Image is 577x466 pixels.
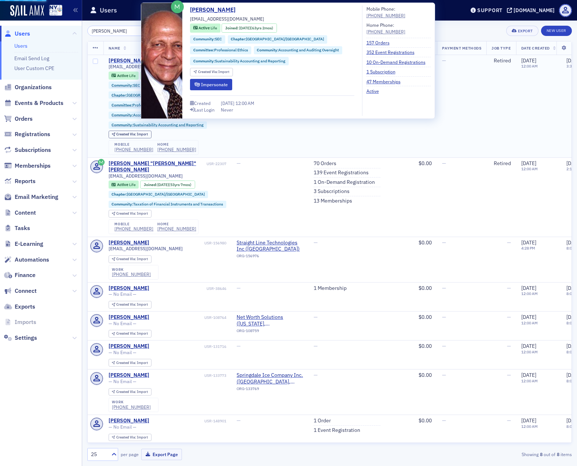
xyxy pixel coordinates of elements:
[112,73,135,78] a: Active Life
[366,22,405,35] div: Home Phone:
[116,389,137,394] span: Created Via :
[237,240,303,252] span: Straight Line Technologies Inc (West Nyack)
[109,181,139,189] div: Active: Active: Life
[15,177,36,185] span: Reports
[257,47,339,53] a: Community:Accounting and Auditing Oversight
[492,58,511,64] div: Retired
[15,115,33,123] span: Orders
[15,256,49,264] span: Automations
[237,343,241,349] span: —
[116,257,148,261] div: Import
[109,359,151,367] div: Created Via: Import
[157,182,169,187] span: [DATE]
[314,198,352,204] a: 13 Memberships
[521,320,538,325] time: 12:00 AM
[112,103,166,108] a: Committee:Professional Ethics
[231,36,246,41] span: Chapter :
[366,39,395,46] a: 157 Orders
[237,314,303,327] a: Net Worth Solutions ([US_STATE], [GEOGRAPHIC_DATA])
[4,115,33,123] a: Orders
[555,451,560,458] strong: 8
[507,239,511,246] span: —
[116,331,137,336] span: Created Via :
[198,70,230,74] div: Import
[419,314,432,320] span: $0.00
[4,177,36,185] a: Reports
[15,193,58,201] span: Email Marketing
[237,314,303,327] span: Net Worth Solutions (New York, NY)
[116,302,137,307] span: Created Via :
[442,372,446,378] span: —
[237,240,303,252] a: Straight Line Technologies Inc ([GEOGRAPHIC_DATA])
[112,400,151,404] div: work
[237,386,303,394] div: ORG-133769
[506,26,538,36] button: Export
[190,6,241,14] a: [PERSON_NAME]
[239,25,251,30] span: [DATE]
[237,328,303,336] div: ORG-108759
[109,321,136,326] span: — No Email —
[121,451,139,458] label: per page
[193,58,215,63] span: Community :
[521,343,536,349] span: [DATE]
[237,254,303,261] div: ORG-156976
[109,343,149,350] a: [PERSON_NAME]
[237,160,241,167] span: —
[150,344,226,349] div: USR-131716
[314,427,360,434] a: 1 Event Registration
[116,390,148,394] div: Import
[116,211,137,216] span: Created Via :
[109,201,227,208] div: Community:
[193,47,214,52] span: Committee :
[4,130,50,138] a: Registrations
[144,182,158,187] span: Joined :
[112,201,133,207] span: Community :
[157,222,196,226] div: home
[112,192,127,197] span: Chapter :
[521,372,536,378] span: [DATE]
[314,188,350,195] a: 3 Subscriptions
[91,451,107,458] div: 25
[15,240,43,248] span: E-Learning
[114,226,153,232] a: [PHONE_NUMBER]
[231,36,324,42] a: Chapter:[GEOGRAPHIC_DATA]/[GEOGRAPHIC_DATA]
[4,240,43,248] a: E-Learning
[366,6,405,19] div: Mobile Phone:
[112,123,204,127] a: Community:Sustainability Accounting and Reporting
[190,23,220,33] div: Active: Active: Life
[442,343,446,349] span: —
[222,23,277,33] div: Joined: 1962-08-01 00:00:00
[150,286,226,291] div: USR-38646
[15,130,50,138] span: Registrations
[112,102,132,108] span: Committee :
[419,372,432,378] span: $0.00
[521,45,550,51] span: Date Created
[314,170,369,176] a: 139 Event Registrations
[14,65,54,72] a: User Custom CPE
[15,271,36,279] span: Finance
[116,212,148,216] div: Import
[109,72,139,80] div: Active: Active: Life
[10,5,44,17] img: SailAMX
[442,314,446,320] span: —
[521,166,538,171] time: 12:00 AM
[521,239,536,246] span: [DATE]
[44,5,62,17] a: View Homepage
[114,142,153,147] div: mobile
[109,424,136,430] span: — No Email —
[112,92,127,98] span: Chapter :
[109,81,144,89] div: Community:
[109,285,149,292] div: [PERSON_NAME]
[4,318,36,326] a: Imports
[442,160,446,167] span: —
[237,285,241,291] span: —
[87,26,157,36] input: Search…
[112,83,133,88] span: Community :
[109,314,149,321] div: [PERSON_NAME]
[15,83,52,91] span: Organizations
[492,45,511,51] span: Job Type
[194,108,215,112] div: Last Login
[109,291,136,297] span: — No Email —
[4,334,37,342] a: Settings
